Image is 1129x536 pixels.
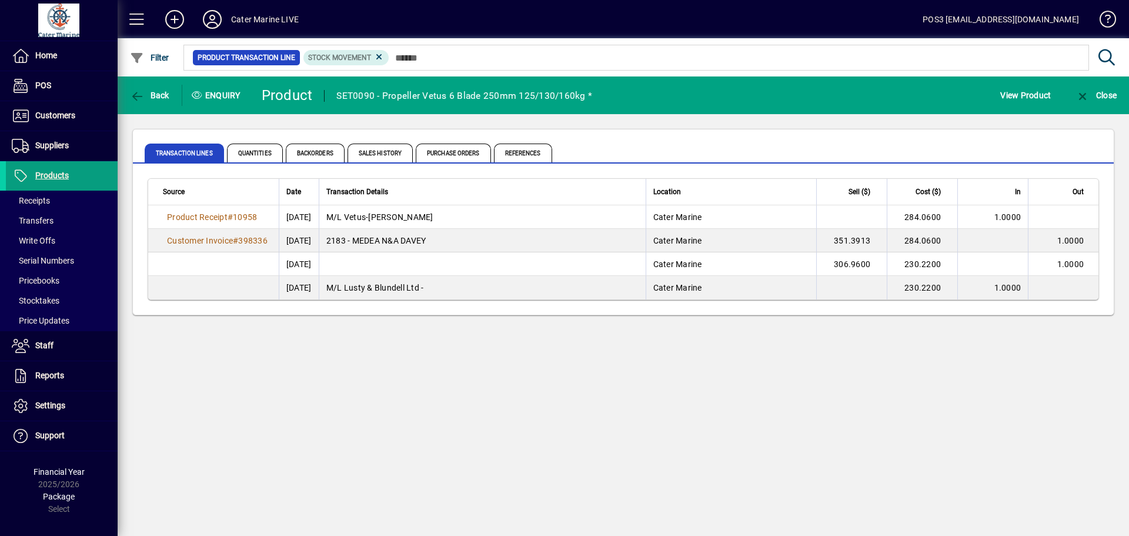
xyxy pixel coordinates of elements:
span: Price Updates [12,316,69,325]
span: Cost ($) [916,185,941,198]
div: Cost ($) [894,185,951,198]
a: Price Updates [6,311,118,331]
a: Serial Numbers [6,251,118,271]
a: Stocktakes [6,291,118,311]
button: Profile [193,9,231,30]
span: Suppliers [35,141,69,150]
span: Cater Marine [653,283,702,292]
button: Close [1073,85,1120,106]
span: Products [35,171,69,180]
span: Back [130,91,169,100]
span: Customer Invoice [167,236,233,245]
span: Sell ($) [849,185,870,198]
a: Settings [6,391,118,421]
button: Back [127,85,172,106]
span: Stocktakes [12,296,59,305]
span: Sales History [348,144,413,162]
div: Date [286,185,312,198]
span: POS [35,81,51,90]
td: 306.9600 [816,252,887,276]
a: Customers [6,101,118,131]
span: Purchase Orders [416,144,491,162]
td: [DATE] [279,229,319,252]
a: Support [6,421,118,451]
td: 2183 - MEDEA N&A DAVEY [319,229,646,252]
span: Product Transaction Line [198,52,295,64]
span: 1.0000 [994,283,1021,292]
span: Serial Numbers [12,256,74,265]
span: References [494,144,552,162]
div: Enquiry [182,86,253,105]
span: Receipts [12,196,50,205]
span: Write Offs [12,236,55,245]
span: 398336 [238,236,268,245]
span: 1.0000 [1057,259,1084,269]
app-page-header-button: Back [118,85,182,106]
div: Location [653,185,809,198]
mat-chip: Product Transaction Type: Stock movement [303,50,389,65]
span: Cater Marine [653,259,702,269]
div: Source [163,185,272,198]
a: Home [6,41,118,71]
td: [DATE] [279,205,319,229]
td: [DATE] [279,276,319,299]
span: Cater Marine [653,236,702,245]
td: M/L Lusty & Blundell Ltd - [319,276,646,299]
span: Pricebooks [12,276,59,285]
td: 284.0600 [887,205,957,229]
div: SET0090 - Propeller Vetus 6 Blade 250mm 125/130/160kg * [336,86,592,105]
div: POS3 [EMAIL_ADDRESS][DOMAIN_NAME] [923,10,1079,29]
td: 230.2200 [887,276,957,299]
a: Customer Invoice#398336 [163,234,272,247]
span: In [1015,185,1021,198]
span: Settings [35,401,65,410]
span: 1.0000 [1057,236,1084,245]
span: Location [653,185,681,198]
button: Add [156,9,193,30]
span: Source [163,185,185,198]
span: Close [1075,91,1117,100]
span: Transaction Lines [145,144,224,162]
a: Pricebooks [6,271,118,291]
div: Sell ($) [824,185,881,198]
app-page-header-button: Close enquiry [1063,85,1129,106]
span: Package [43,492,75,501]
span: Quantities [227,144,283,162]
td: 284.0600 [887,229,957,252]
a: Product Receipt#10958 [163,211,261,224]
span: Stock movement [308,54,371,62]
span: Backorders [286,144,345,162]
a: POS [6,71,118,101]
span: 1.0000 [994,212,1021,222]
td: 230.2200 [887,252,957,276]
td: 351.3913 [816,229,887,252]
span: 10958 [233,212,257,222]
span: # [228,212,233,222]
span: Date [286,185,301,198]
a: Receipts [6,191,118,211]
a: Reports [6,361,118,391]
span: Support [35,431,65,440]
span: # [233,236,238,245]
span: Home [35,51,57,60]
td: M/L Vetus-[PERSON_NAME] [319,205,646,229]
span: View Product [1000,86,1051,105]
button: View Product [997,85,1054,106]
button: Filter [127,47,172,68]
a: Staff [6,331,118,361]
div: Product [262,86,313,105]
a: Suppliers [6,131,118,161]
span: Transaction Details [326,185,388,198]
span: Financial Year [34,467,85,477]
a: Transfers [6,211,118,231]
span: Product Receipt [167,212,228,222]
td: [DATE] [279,252,319,276]
span: Staff [35,341,54,350]
span: Transfers [12,216,54,225]
span: Reports [35,371,64,380]
span: Out [1073,185,1084,198]
span: Customers [35,111,75,120]
span: Cater Marine [653,212,702,222]
a: Write Offs [6,231,118,251]
span: Filter [130,53,169,62]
